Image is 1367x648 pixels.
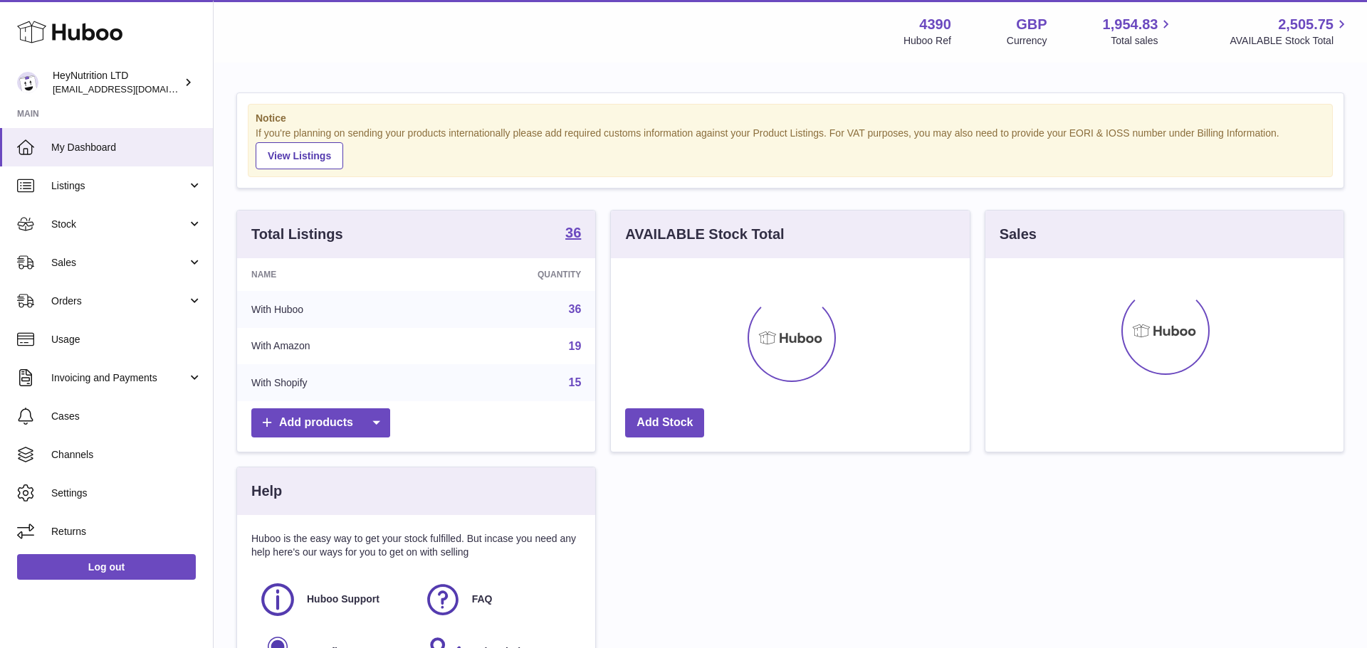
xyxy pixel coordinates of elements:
td: With Amazon [237,328,433,365]
span: Channels [51,448,202,462]
h3: Help [251,482,282,501]
strong: 36 [565,225,581,240]
span: Sales [51,256,187,270]
a: FAQ [424,580,575,619]
td: With Shopify [237,364,433,401]
h3: AVAILABLE Stock Total [625,225,784,244]
span: Total sales [1111,34,1174,48]
h3: Sales [1000,225,1037,244]
img: internalAdmin-4390@internal.huboo.com [17,72,38,93]
a: 1,954.83 Total sales [1103,15,1175,48]
span: Stock [51,218,187,231]
a: Huboo Support [258,580,409,619]
span: Returns [51,525,202,538]
a: 15 [569,376,582,388]
strong: GBP [1016,15,1047,34]
div: HeyNutrition LTD [53,69,181,96]
div: If you're planning on sending your products internationally please add required customs informati... [256,127,1325,169]
a: 36 [565,225,581,243]
p: Huboo is the easy way to get your stock fulfilled. But incase you need any help here's our ways f... [251,532,581,559]
th: Quantity [433,258,595,291]
span: Settings [51,487,202,500]
span: Huboo Support [307,593,379,606]
a: 19 [569,340,582,352]
h3: Total Listings [251,225,343,244]
span: Orders [51,294,187,308]
td: With Huboo [237,291,433,328]
span: My Dashboard [51,141,202,154]
span: Invoicing and Payments [51,371,187,385]
span: AVAILABLE Stock Total [1230,34,1350,48]
a: 36 [569,303,582,315]
span: [EMAIL_ADDRESS][DOMAIN_NAME] [53,83,209,95]
a: Add Stock [625,408,704,437]
span: 2,505.75 [1278,15,1334,34]
span: FAQ [472,593,493,606]
a: Add products [251,408,390,437]
th: Name [237,258,433,291]
a: Log out [17,554,196,580]
span: Listings [51,179,187,193]
span: Cases [51,410,202,423]
strong: 4390 [919,15,951,34]
span: 1,954.83 [1103,15,1158,34]
span: Usage [51,333,202,346]
a: View Listings [256,142,343,169]
a: 2,505.75 AVAILABLE Stock Total [1230,15,1350,48]
strong: Notice [256,112,1325,125]
div: Currency [1007,34,1047,48]
div: Huboo Ref [904,34,951,48]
